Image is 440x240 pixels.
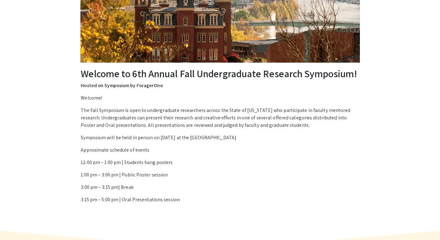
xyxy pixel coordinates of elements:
iframe: Chat [5,212,26,235]
p: 3:00 pm – 3:15 pm| Break [81,184,359,191]
p: 1:00 pm – 3:00 pm | Public Poster session [81,171,359,179]
p: Symposium will be held in person on [DATE] at the [GEOGRAPHIC_DATA] [81,134,359,141]
p: The Fall Symposium is open to undergraduate researchers across the State of [US_STATE] who partic... [81,107,359,129]
p: Approximate schedule of events [81,146,359,154]
p: Welcome! [81,94,359,102]
p: Hosted on Symposium by ForagerOne [81,82,359,89]
h2: Welcome to 6th Annual Fall Undergraduate Research Symposium! [81,68,359,79]
p: 3:15 pm – 5:00 pm | Oral Presentations session [81,196,359,203]
p: 12:00 pm – 1:00 pm | Students hang posters [81,159,359,166]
